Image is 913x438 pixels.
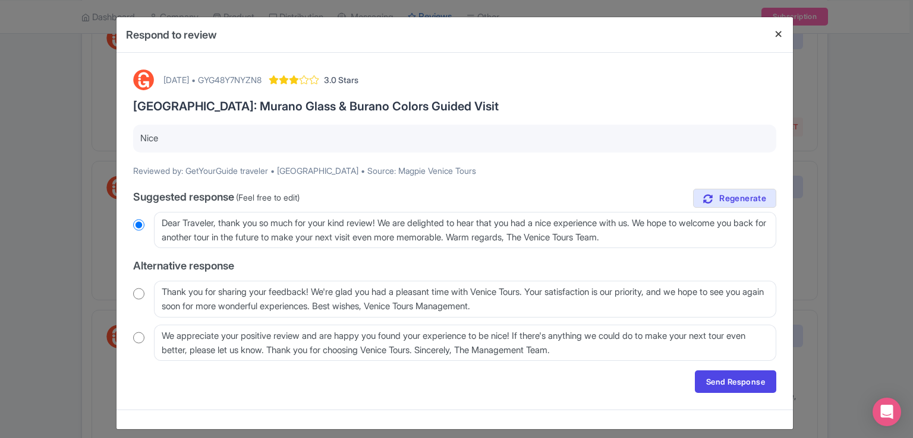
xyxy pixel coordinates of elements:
h3: [GEOGRAPHIC_DATA]: Murano Glass & Burano Colors Guided Visit [133,100,776,113]
textarea: We appreciate your positive review and are happy you found your experience to be nice! If there's... [154,325,776,361]
h4: Respond to review [126,27,217,43]
textarea: Thank you for sharing your feedback! We're glad you had a pleasant time with Venice Tours. Your s... [154,281,776,318]
span: Regenerate [719,193,766,204]
button: Close [764,17,793,51]
span: Alternative response [133,259,234,272]
p: Reviewed by: GetYourGuide traveler • [GEOGRAPHIC_DATA] • Source: Magpie Venice Tours [133,164,776,177]
span: Suggested response [133,191,234,203]
a: Send Response [695,370,776,393]
span: 3.0 Stars [324,74,358,86]
a: Regenerate [693,189,776,208]
span: (Feel free to edit) [236,192,300,202]
textarea: Dear Traveler, thank you so much for your kind review! We are delighted to hear that you had a ni... [154,212,776,249]
img: GetYourGuide Logo [133,69,154,90]
div: Open Intercom Messenger [873,398,901,426]
div: [DATE] • GYG48Y7NYZN8 [163,74,262,86]
p: Nice [140,132,769,145]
